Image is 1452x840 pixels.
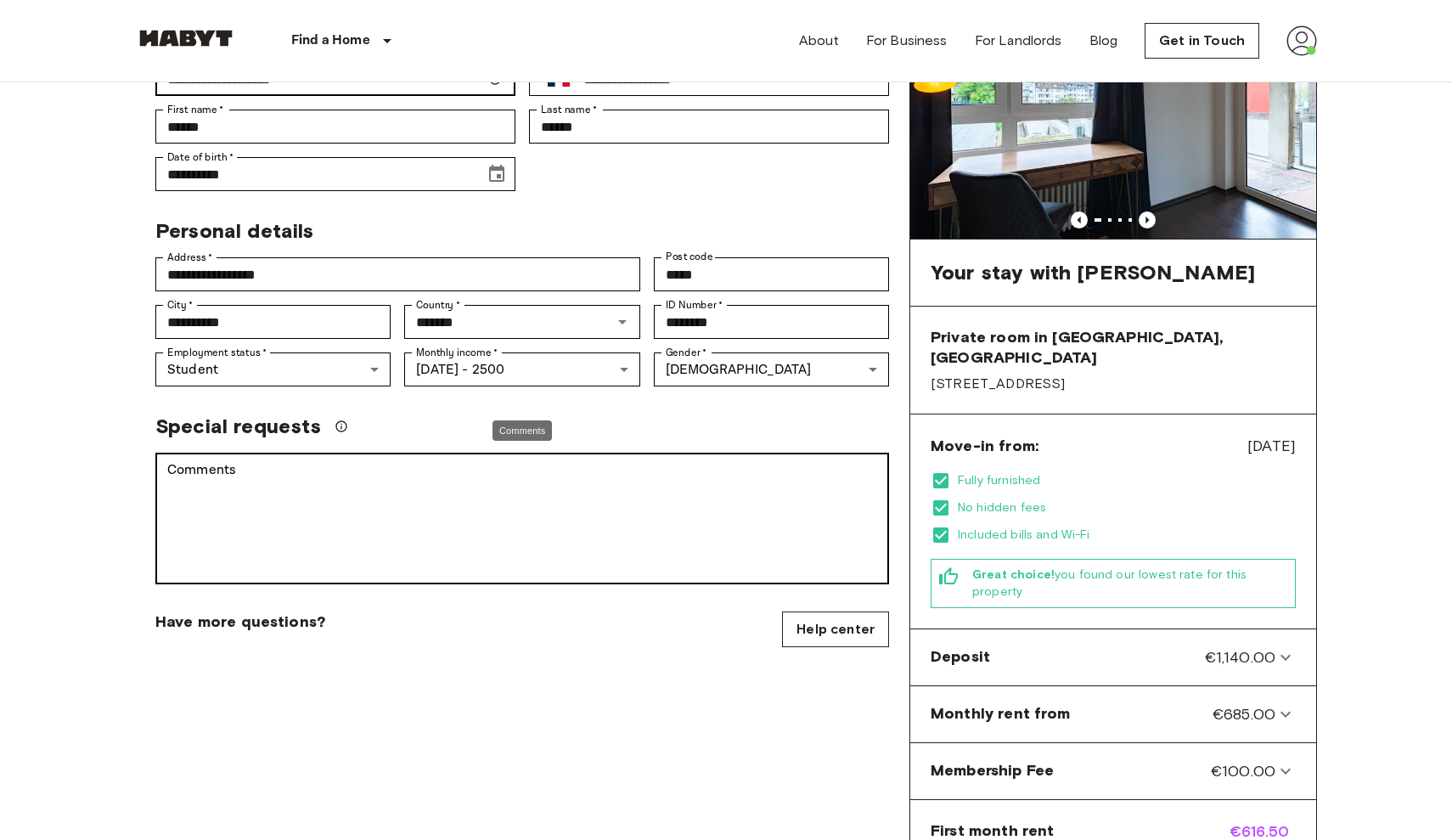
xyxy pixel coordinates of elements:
button: Previous image [1139,211,1156,228]
span: Have more questions? [155,612,325,632]
b: Great choice! [972,567,1055,582]
div: Address [155,257,640,291]
div: Deposit€1,140.00 [917,636,1309,679]
span: Your stay with [PERSON_NAME] [931,260,1255,285]
img: Habyt [135,30,237,47]
a: About [799,31,839,51]
span: Private room in [GEOGRAPHIC_DATA], [GEOGRAPHIC_DATA] [931,327,1296,368]
div: ID Number [654,305,889,339]
a: For Business [866,31,948,51]
span: Move-in from: [931,436,1038,456]
span: No hidden fees [958,499,1296,516]
span: Personal details [155,218,313,243]
p: Find a Home [291,31,370,51]
a: Get in Touch [1145,23,1259,59]
div: [DATE] - 2500 [404,352,639,386]
button: Choose date, selected date is Nov 23, 1901 [480,157,514,191]
a: For Landlords [975,31,1062,51]
span: [STREET_ADDRESS] [931,375,1296,393]
a: Help center [782,612,889,647]
span: Membership Fee [931,760,1054,782]
div: [DEMOGRAPHIC_DATA] [654,352,889,386]
label: Monthly income [416,345,498,360]
div: Comments [492,420,552,442]
span: €685.00 [1213,703,1275,725]
label: First name [167,102,224,117]
span: €1,140.00 [1205,646,1275,668]
div: Monthly rent from€685.00 [917,693,1309,736]
div: City [155,305,391,339]
svg: We'll do our best to accommodate your request, but please note we can't guarantee it will be poss... [335,420,348,433]
label: ID Number [666,297,723,313]
div: Student [155,352,391,386]
img: avatar [1286,25,1317,56]
button: Open [611,310,634,334]
div: First name [155,110,515,144]
span: [DATE] [1247,435,1296,457]
label: Last name [541,102,598,117]
label: City [167,297,194,313]
label: Post code [666,250,713,264]
div: Last name [529,110,889,144]
span: Included bills and Wi-Fi [958,527,1296,544]
a: Blog [1089,31,1118,51]
label: Address [167,250,213,265]
span: €100.00 [1211,760,1275,782]
div: Post code [654,257,889,291]
span: Fully furnished [958,472,1296,489]
label: Gender [666,345,706,360]
span: Deposit [931,646,990,668]
span: you found our lowest rate for this property [972,567,1288,600]
span: Special requests [155,414,321,439]
span: Monthly rent from [931,703,1071,725]
div: Comments [155,453,889,584]
button: Previous image [1071,211,1088,228]
label: Date of birth [167,149,234,165]
label: Country [416,297,460,313]
div: Membership Fee€100.00 [917,750,1309,792]
label: Employment status [167,345,267,360]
